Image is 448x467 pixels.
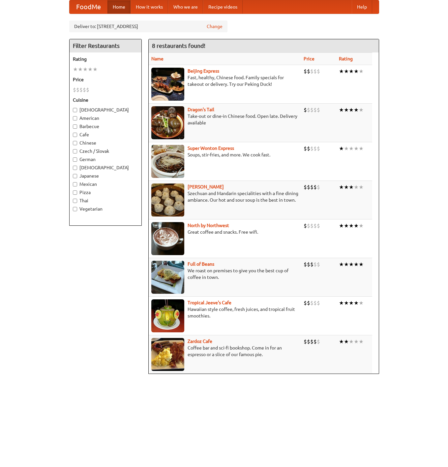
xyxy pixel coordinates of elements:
[188,223,229,228] a: North by Northwest
[317,338,320,345] li: $
[317,183,320,191] li: $
[69,20,227,32] div: Deliver to: [STREET_ADDRESS]
[359,299,364,307] li: ★
[70,0,107,14] a: FoodMe
[354,299,359,307] li: ★
[354,338,359,345] li: ★
[151,106,184,139] img: dragon.jpg
[307,145,310,152] li: $
[83,86,86,93] li: $
[349,106,354,114] li: ★
[168,0,203,14] a: Who we are
[314,261,317,268] li: $
[73,157,77,162] input: German
[359,338,364,345] li: ★
[310,338,314,345] li: $
[86,86,89,93] li: $
[73,174,77,178] input: Japanese
[344,299,349,307] li: ★
[359,222,364,229] li: ★
[151,229,299,235] p: Great coffee and snacks. Free wifi.
[317,106,320,114] li: $
[349,261,354,268] li: ★
[73,140,138,146] label: Chinese
[339,222,344,229] li: ★
[317,299,320,307] li: $
[151,74,299,87] p: Fast, healthy, Chinese food. Family specials for takeout or delivery. Try our Peking Duck!
[304,261,307,268] li: $
[73,123,138,130] label: Barbecue
[73,131,138,138] label: Cafe
[339,68,344,75] li: ★
[188,339,212,344] b: Zardoz Cafe
[304,222,307,229] li: $
[352,0,372,14] a: Help
[73,141,77,145] input: Chinese
[314,222,317,229] li: $
[310,222,314,229] li: $
[188,146,234,151] a: Super Wonton Express
[73,190,77,195] input: Pizza
[304,106,307,114] li: $
[188,184,224,189] a: [PERSON_NAME]
[107,0,131,14] a: Home
[73,197,138,204] label: Thai
[188,261,214,267] a: Full of Beans
[88,66,93,73] li: ★
[73,164,138,171] label: [DEMOGRAPHIC_DATA]
[344,183,349,191] li: ★
[349,145,354,152] li: ★
[304,145,307,152] li: $
[307,338,310,345] li: $
[310,68,314,75] li: $
[73,133,77,137] input: Cafe
[73,156,138,163] label: German
[314,183,317,191] li: $
[73,66,78,73] li: ★
[73,181,138,187] label: Mexican
[73,108,77,112] input: [DEMOGRAPHIC_DATA]
[344,68,349,75] li: ★
[151,151,299,158] p: Soups, stir-fries, and more. We cook fast.
[310,299,314,307] li: $
[339,145,344,152] li: ★
[188,107,214,112] a: Dragon's Tail
[73,107,138,113] label: [DEMOGRAPHIC_DATA]
[73,148,138,154] label: Czech / Slovak
[152,43,205,49] ng-pluralize: 8 restaurants found!
[188,68,219,74] b: Beijing Express
[314,68,317,75] li: $
[339,261,344,268] li: ★
[151,267,299,281] p: We roast on premises to give you the best cup of coffee in town.
[354,261,359,268] li: ★
[188,300,231,305] b: Tropical Jeeve's Cafe
[73,207,77,211] input: Vegetarian
[344,222,349,229] li: ★
[76,86,79,93] li: $
[73,86,76,93] li: $
[359,106,364,114] li: ★
[344,261,349,268] li: ★
[151,306,299,319] p: Hawaiian style coffee, fresh juices, and tropical fruit smoothies.
[307,261,310,268] li: $
[349,338,354,345] li: ★
[314,145,317,152] li: $
[359,183,364,191] li: ★
[73,189,138,196] label: Pizza
[151,113,299,126] p: Take-out or dine-in Chinese food. Open late. Delivery available
[203,0,243,14] a: Recipe videos
[317,261,320,268] li: $
[73,182,77,186] input: Mexican
[73,76,138,83] h5: Price
[73,173,138,179] label: Japanese
[339,56,353,61] a: Rating
[307,299,310,307] li: $
[339,299,344,307] li: ★
[349,222,354,229] li: ★
[339,106,344,114] li: ★
[73,124,77,129] input: Barbecue
[151,56,164,61] a: Name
